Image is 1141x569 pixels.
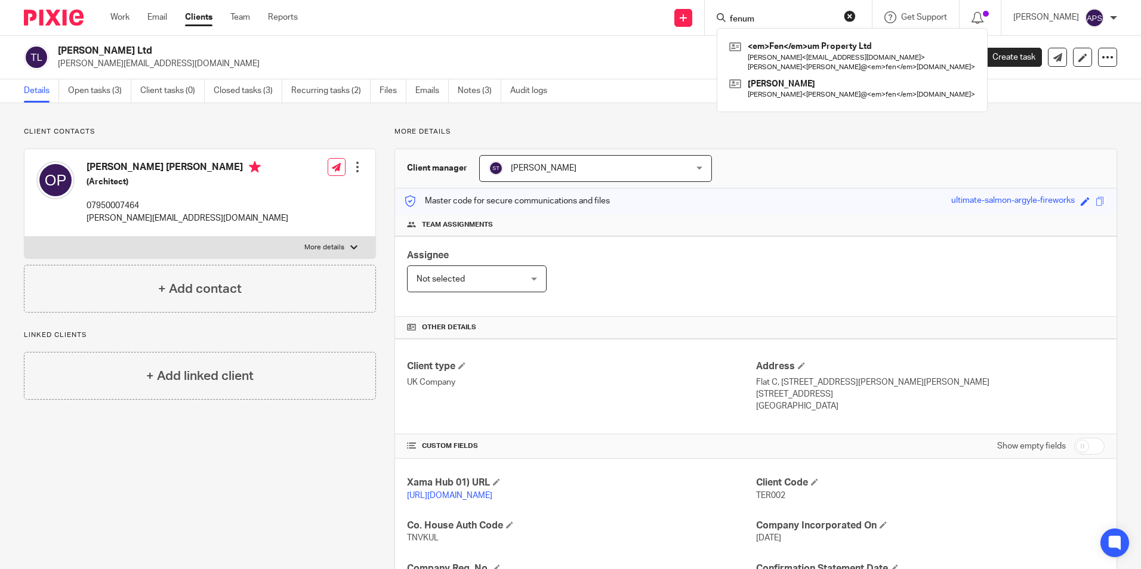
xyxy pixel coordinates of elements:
[394,127,1117,137] p: More details
[951,194,1075,208] div: ultimate-salmon-argyle-fireworks
[407,441,755,451] h4: CUSTOM FIELDS
[87,200,288,212] p: 07950007464
[407,534,439,542] span: TNVKUL
[291,79,371,103] a: Recurring tasks (2)
[404,195,610,207] p: Master code for secure communications and files
[422,220,493,230] span: Team assignments
[756,376,1105,388] p: Flat C, [STREET_ADDRESS][PERSON_NAME][PERSON_NAME]
[417,275,465,283] span: Not selected
[58,58,955,70] p: [PERSON_NAME][EMAIL_ADDRESS][DOMAIN_NAME]
[146,367,254,385] h4: + Add linked client
[87,212,288,224] p: [PERSON_NAME][EMAIL_ADDRESS][DOMAIN_NAME]
[24,127,376,137] p: Client contacts
[1013,11,1079,23] p: [PERSON_NAME]
[58,45,775,57] h2: [PERSON_NAME] Ltd
[24,330,376,340] p: Linked clients
[729,14,836,25] input: Search
[407,491,492,500] a: [URL][DOMAIN_NAME]
[422,323,476,332] span: Other details
[844,10,856,22] button: Clear
[268,11,298,23] a: Reports
[901,13,947,21] span: Get Support
[24,45,49,70] img: svg%3E
[756,534,781,542] span: [DATE]
[147,11,167,23] a: Email
[756,400,1105,412] p: [GEOGRAPHIC_DATA]
[973,48,1042,67] a: Create task
[511,164,576,172] span: [PERSON_NAME]
[489,161,503,175] img: svg%3E
[407,360,755,373] h4: Client type
[185,11,212,23] a: Clients
[407,519,755,532] h4: Co. House Auth Code
[158,280,242,298] h4: + Add contact
[756,519,1105,532] h4: Company Incorporated On
[230,11,250,23] a: Team
[756,477,1105,489] h4: Client Code
[458,79,501,103] a: Notes (3)
[756,388,1105,400] p: [STREET_ADDRESS]
[24,79,59,103] a: Details
[407,162,467,174] h3: Client manager
[249,161,261,173] i: Primary
[36,161,75,199] img: svg%3E
[407,251,449,260] span: Assignee
[304,243,344,252] p: More details
[24,10,84,26] img: Pixie
[997,440,1066,452] label: Show empty fields
[214,79,282,103] a: Closed tasks (3)
[407,477,755,489] h4: Xama Hub 01) URL
[87,161,288,176] h4: [PERSON_NAME] [PERSON_NAME]
[510,79,556,103] a: Audit logs
[140,79,205,103] a: Client tasks (0)
[380,79,406,103] a: Files
[87,176,288,188] h5: (Architect)
[1085,8,1104,27] img: svg%3E
[415,79,449,103] a: Emails
[110,11,129,23] a: Work
[756,491,785,500] span: TER002
[407,376,755,388] p: UK Company
[756,360,1105,373] h4: Address
[68,79,131,103] a: Open tasks (3)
